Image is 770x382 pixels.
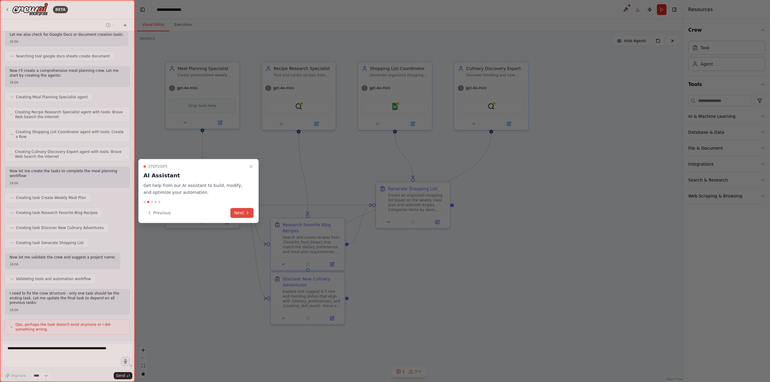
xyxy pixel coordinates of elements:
button: Next [230,208,254,218]
span: Step 2 of 5 [148,164,168,169]
button: Close walkthrough [248,163,255,170]
button: Hide left sidebar [138,5,147,14]
h3: AI Assistant [143,171,246,180]
p: Get help from our AI assistant to build, modify, and optimize your automation. [143,182,246,196]
button: Previous [143,208,174,218]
